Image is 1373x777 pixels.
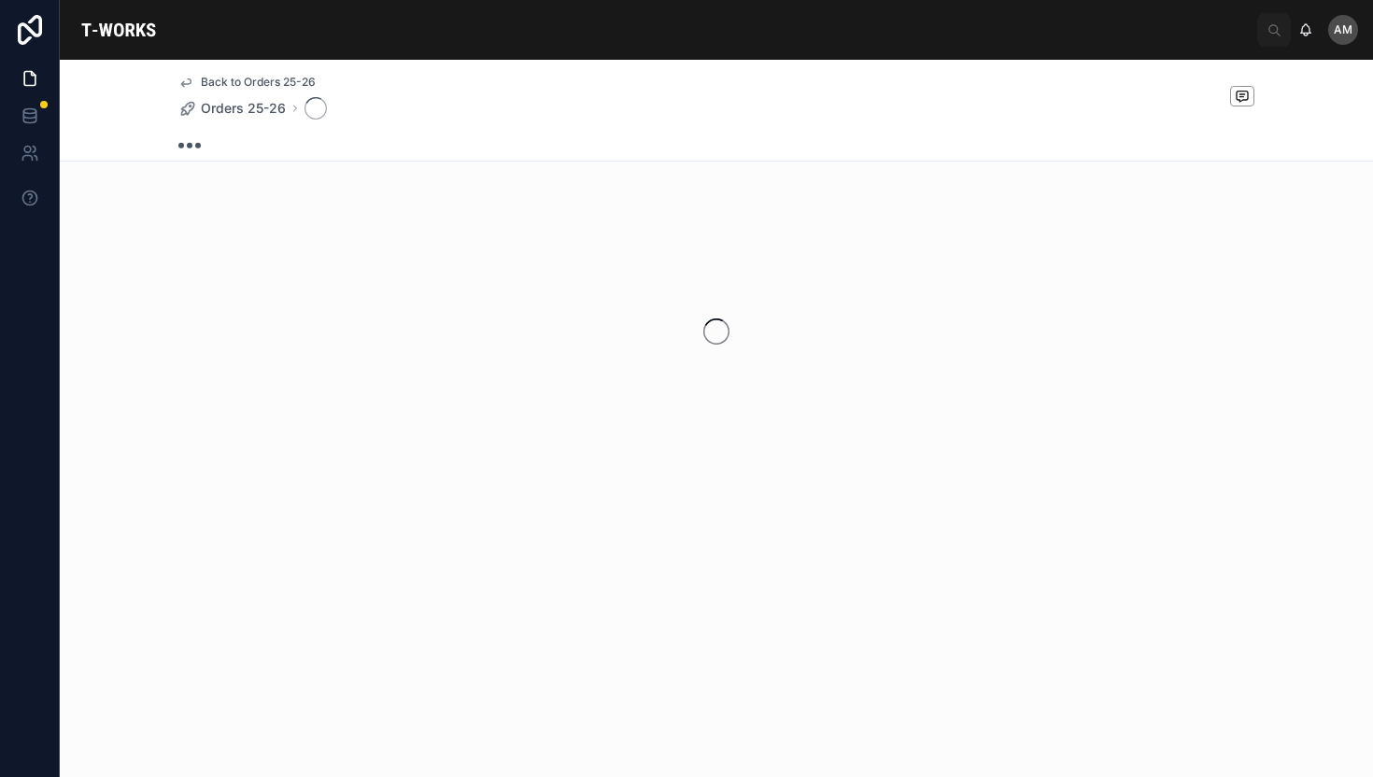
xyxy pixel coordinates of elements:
[201,99,286,118] span: Orders 25-26
[1334,22,1352,37] span: am
[75,15,163,45] img: App logo
[178,99,286,118] a: Orders 25-26
[201,75,316,90] span: Back to Orders 25-26
[178,75,316,90] a: Back to Orders 25-26
[177,26,1257,34] div: scrollable content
